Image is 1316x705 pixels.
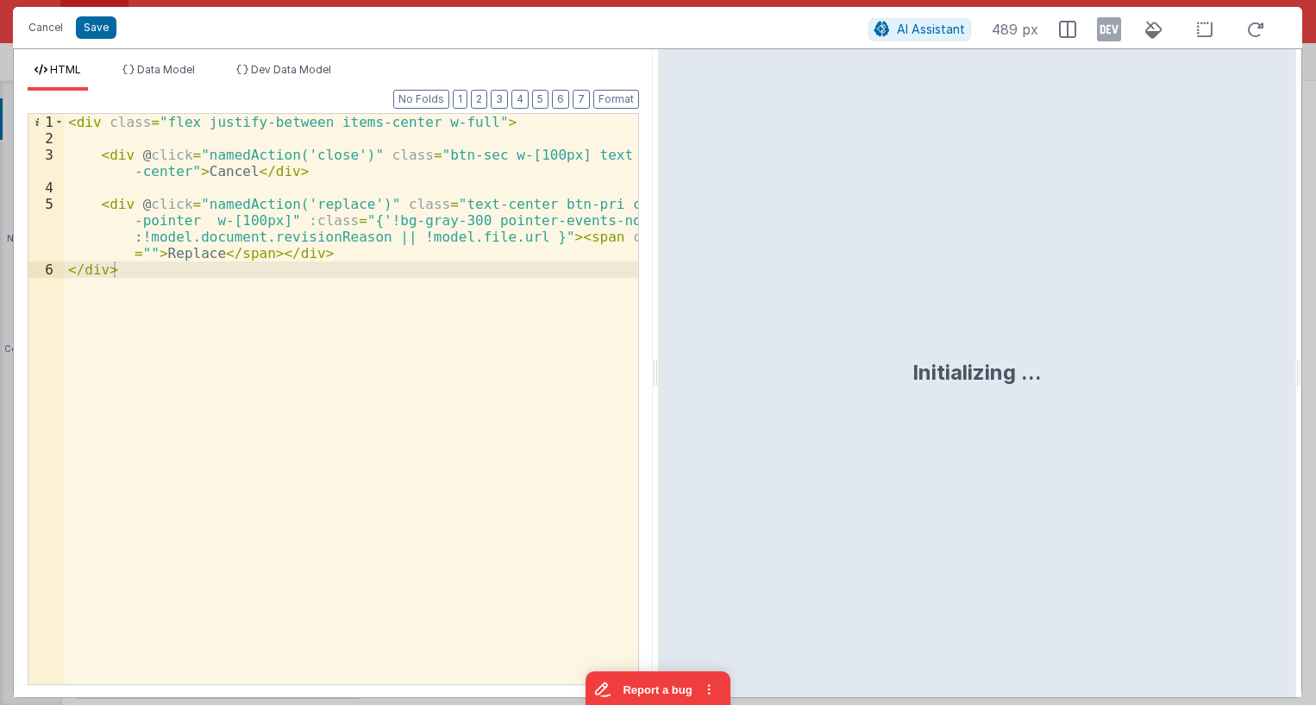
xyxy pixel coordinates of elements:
[28,114,65,130] div: 1
[28,196,65,261] div: 5
[573,90,590,109] button: 7
[532,90,548,109] button: 5
[76,16,116,39] button: Save
[393,90,449,109] button: No Folds
[453,90,467,109] button: 1
[28,179,65,196] div: 4
[28,261,65,278] div: 6
[28,147,65,179] div: 3
[50,63,81,76] span: HTML
[868,18,971,41] button: AI Assistant
[137,63,195,76] span: Data Model
[897,22,965,36] span: AI Assistant
[28,130,65,147] div: 2
[491,90,508,109] button: 3
[912,359,1042,387] div: Initializing ...
[593,90,639,109] button: Format
[251,63,331,76] span: Dev Data Model
[992,19,1038,40] span: 489 px
[20,16,72,40] button: Cancel
[471,90,487,109] button: 2
[552,90,569,109] button: 6
[511,90,529,109] button: 4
